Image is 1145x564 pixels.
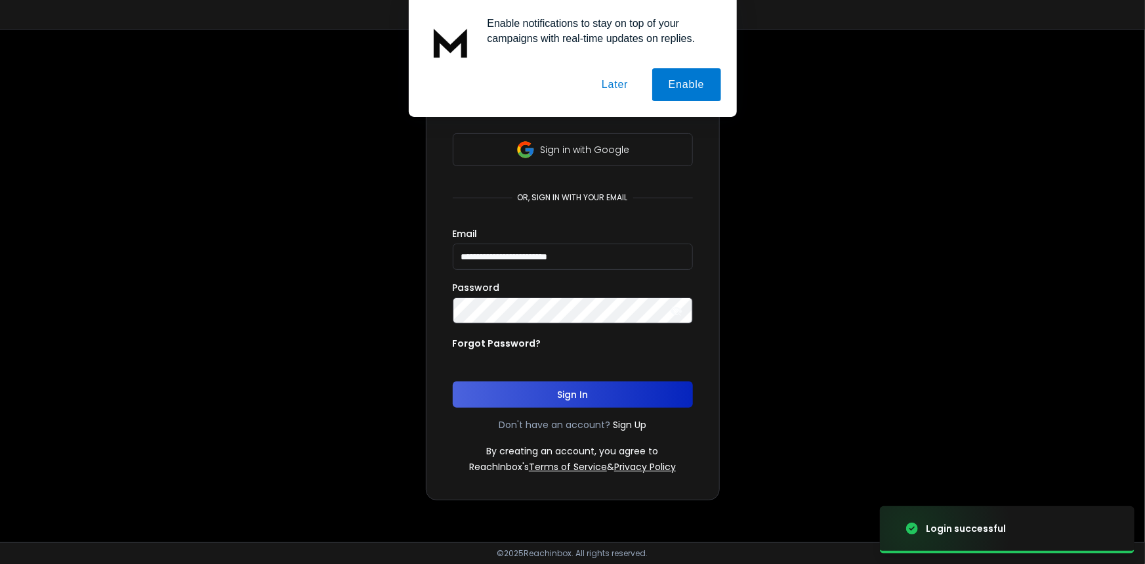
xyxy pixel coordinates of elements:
[499,418,610,431] p: Don't have an account?
[613,418,646,431] a: Sign Up
[453,381,693,408] button: Sign In
[497,548,648,559] p: © 2025 Reachinbox. All rights reserved.
[453,133,693,166] button: Sign in with Google
[926,522,1006,535] div: Login successful
[512,192,633,203] p: or, sign in with your email
[585,68,644,101] button: Later
[453,283,500,292] label: Password
[453,229,478,238] label: Email
[614,460,676,473] a: Privacy Policy
[425,16,477,68] img: notification icon
[487,445,659,458] p: By creating an account, you agree to
[529,460,607,473] a: Terms of Service
[541,143,630,156] p: Sign in with Google
[469,460,676,473] p: ReachInbox's &
[453,337,541,350] p: Forgot Password?
[477,16,721,46] div: Enable notifications to stay on top of your campaigns with real-time updates on replies.
[652,68,721,101] button: Enable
